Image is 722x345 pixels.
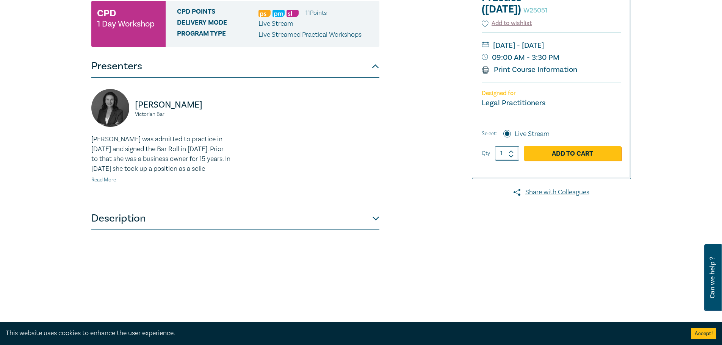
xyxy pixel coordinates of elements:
[523,6,548,15] small: W25051
[258,30,362,40] p: Live Streamed Practical Workshops
[482,39,621,52] small: [DATE] - [DATE]
[482,19,532,28] button: Add to wishlist
[258,10,271,17] img: Professional Skills
[305,8,327,18] li: 11 Point s
[709,249,716,306] span: Can we help ?
[91,55,379,78] button: Presenters
[482,90,621,97] p: Designed for
[287,10,299,17] img: Substantive Law
[97,20,155,28] small: 1 Day Workshop
[273,10,285,17] img: Practice Management & Business Skills
[91,207,379,230] button: Description
[177,30,258,40] span: Program type
[482,65,578,75] a: Print Course Information
[472,187,631,197] a: Share with Colleagues
[91,134,231,174] p: [PERSON_NAME] was admitted to practice in [DATE] and signed the Bar Roll in [DATE]. Prior to that...
[482,149,490,158] label: Qty
[135,99,231,111] p: [PERSON_NAME]
[258,19,293,28] span: Live Stream
[524,146,621,161] a: Add to Cart
[482,52,621,64] small: 09:00 AM - 3:30 PM
[6,328,680,338] div: This website uses cookies to enhance the user experience.
[91,176,116,183] a: Read More
[177,19,258,29] span: Delivery Mode
[482,130,497,138] span: Select:
[495,146,519,161] input: 1
[91,89,129,127] img: https://s3.ap-southeast-2.amazonaws.com/leo-cussen-store-production-content/Contacts/PANAYIOTA%20...
[691,328,716,339] button: Accept cookies
[135,112,231,117] small: Victorian Bar
[177,8,258,18] span: CPD Points
[97,6,116,20] h3: CPD
[482,98,545,108] small: Legal Practitioners
[515,129,550,139] label: Live Stream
